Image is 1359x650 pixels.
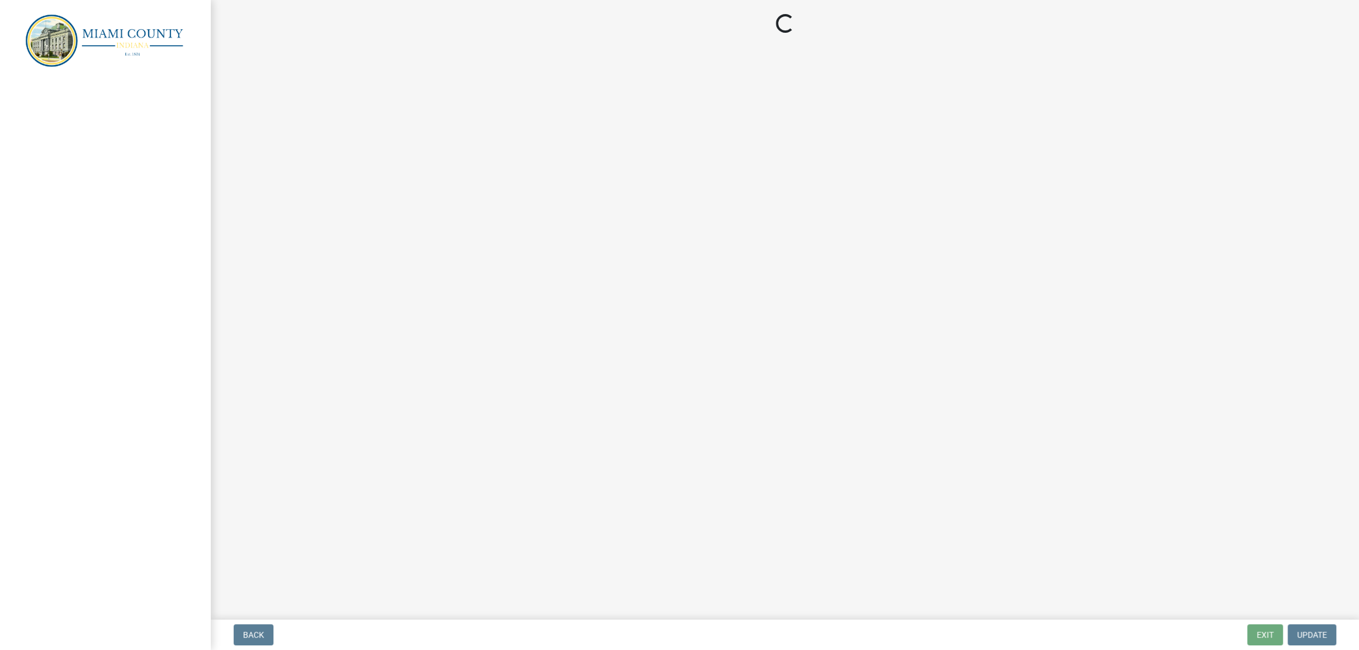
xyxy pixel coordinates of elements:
[243,630,264,639] span: Back
[23,12,192,68] img: Miami County, Indiana
[1288,624,1336,645] button: Update
[1247,624,1283,645] button: Exit
[234,624,273,645] button: Back
[1297,630,1327,639] span: Update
